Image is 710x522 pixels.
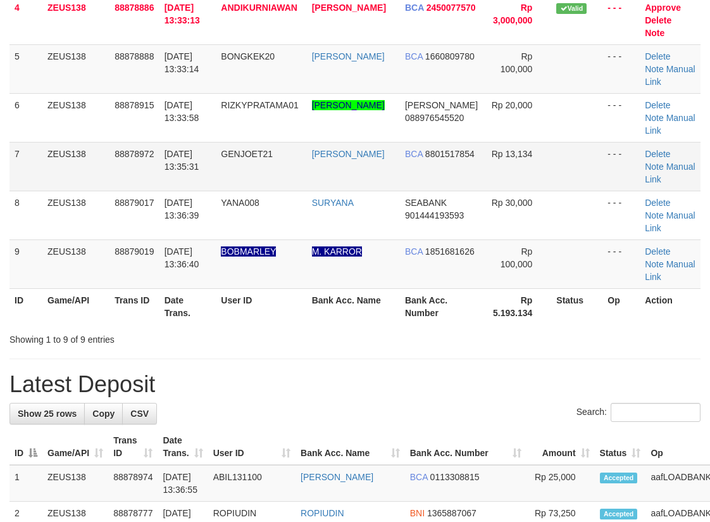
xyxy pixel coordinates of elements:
span: Accepted [600,509,638,519]
td: 8 [9,191,42,239]
span: Rp 3,000,000 [493,3,532,25]
span: Rp 100,000 [501,51,533,74]
a: Manual Link [645,259,695,282]
a: Note [645,113,664,123]
td: 9 [9,239,42,288]
span: CSV [130,409,149,419]
td: Rp 25,000 [526,465,595,502]
th: Bank Acc. Name: activate to sort column ascending [296,429,405,465]
td: 5 [9,44,42,93]
a: Show 25 rows [9,403,85,424]
span: Copy 1851681626 to clipboard [425,246,475,257]
a: Delete [645,149,670,159]
span: [DATE] 13:33:58 [165,100,199,123]
span: BCA [405,149,423,159]
span: BCA [405,3,424,13]
td: - - - [602,44,640,93]
a: ROPIUDIN [301,508,344,518]
span: Rp 13,134 [492,149,533,159]
span: Valid transaction [556,3,587,14]
span: YANA008 [221,198,259,208]
a: SURYANA [312,198,354,208]
th: Status: activate to sort column ascending [595,429,646,465]
a: M. KARROR [312,246,362,257]
span: Copy 088976545520 to clipboard [405,113,464,123]
td: - - - [602,239,640,288]
a: Approve [645,3,681,13]
span: Accepted [600,473,638,483]
span: GENJOET21 [221,149,273,159]
span: Copy [92,409,115,419]
span: ANDIKURNIAWAN [221,3,297,13]
span: 88878886 [115,3,154,13]
span: [DATE] 13:33:13 [165,3,200,25]
input: Search: [611,403,701,422]
td: ZEUS138 [42,191,109,239]
td: ZEUS138 [42,142,109,191]
span: Rp 30,000 [492,198,533,208]
span: 88878888 [115,51,154,61]
a: Manual Link [645,162,695,184]
a: Note [645,28,664,38]
a: Manual Link [645,64,695,87]
a: [PERSON_NAME] [312,100,385,110]
a: Note [645,162,664,172]
th: Date Trans. [159,288,216,324]
span: BONGKEK20 [221,51,275,61]
span: Copy 901444193593 to clipboard [405,210,464,220]
a: [PERSON_NAME] [301,472,373,482]
span: Copy 1660809780 to clipboard [425,51,475,61]
span: Rp 100,000 [501,246,533,269]
span: RIZKYPRATAMA01 [221,100,298,110]
a: [PERSON_NAME] [312,51,385,61]
td: - - - [602,191,640,239]
td: [DATE] 13:36:55 [158,465,208,502]
span: Rp 20,000 [492,100,533,110]
span: 88879019 [115,246,154,257]
span: Copy 2450077570 to clipboard [427,3,476,13]
span: [DATE] 13:33:14 [165,51,199,74]
span: Copy 1365887067 to clipboard [427,508,476,518]
th: Game/API: activate to sort column ascending [42,429,108,465]
th: Trans ID: activate to sort column ascending [108,429,158,465]
div: Showing 1 to 9 of 9 entries [9,328,287,346]
span: BCA [405,51,423,61]
th: User ID [216,288,306,324]
span: BCA [410,472,428,482]
td: ZEUS138 [42,93,109,142]
th: Date Trans.: activate to sort column ascending [158,429,208,465]
span: [DATE] 13:35:31 [165,149,199,172]
span: SEABANK [405,198,447,208]
span: Copy 8801517854 to clipboard [425,149,475,159]
span: [DATE] 13:36:39 [165,198,199,220]
th: User ID: activate to sort column ascending [208,429,296,465]
span: 88879017 [115,198,154,208]
a: Note [645,259,664,269]
td: ZEUS138 [42,239,109,288]
a: Note [645,210,664,220]
span: [PERSON_NAME] [405,100,478,110]
a: [PERSON_NAME] [312,3,386,13]
td: ZEUS138 [42,44,109,93]
th: Bank Acc. Name [307,288,400,324]
a: Delete [645,246,670,257]
span: BCA [405,246,423,257]
th: Bank Acc. Number [400,288,484,324]
a: Delete [645,100,670,110]
th: Action [640,288,701,324]
td: 7 [9,142,42,191]
th: Bank Acc. Number: activate to sort column ascending [405,429,526,465]
td: 6 [9,93,42,142]
a: Delete [645,51,670,61]
td: 1 [9,465,42,502]
a: Copy [84,403,123,424]
a: [PERSON_NAME] [312,149,385,159]
span: Nama rekening ada tanda titik/strip, harap diedit [221,246,276,257]
td: ABIL131100 [208,465,296,502]
td: 88878974 [108,465,158,502]
th: Amount: activate to sort column ascending [526,429,595,465]
th: Rp 5.193.134 [484,288,552,324]
label: Search: [576,403,701,422]
a: Note [645,64,664,74]
a: CSV [122,403,157,424]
